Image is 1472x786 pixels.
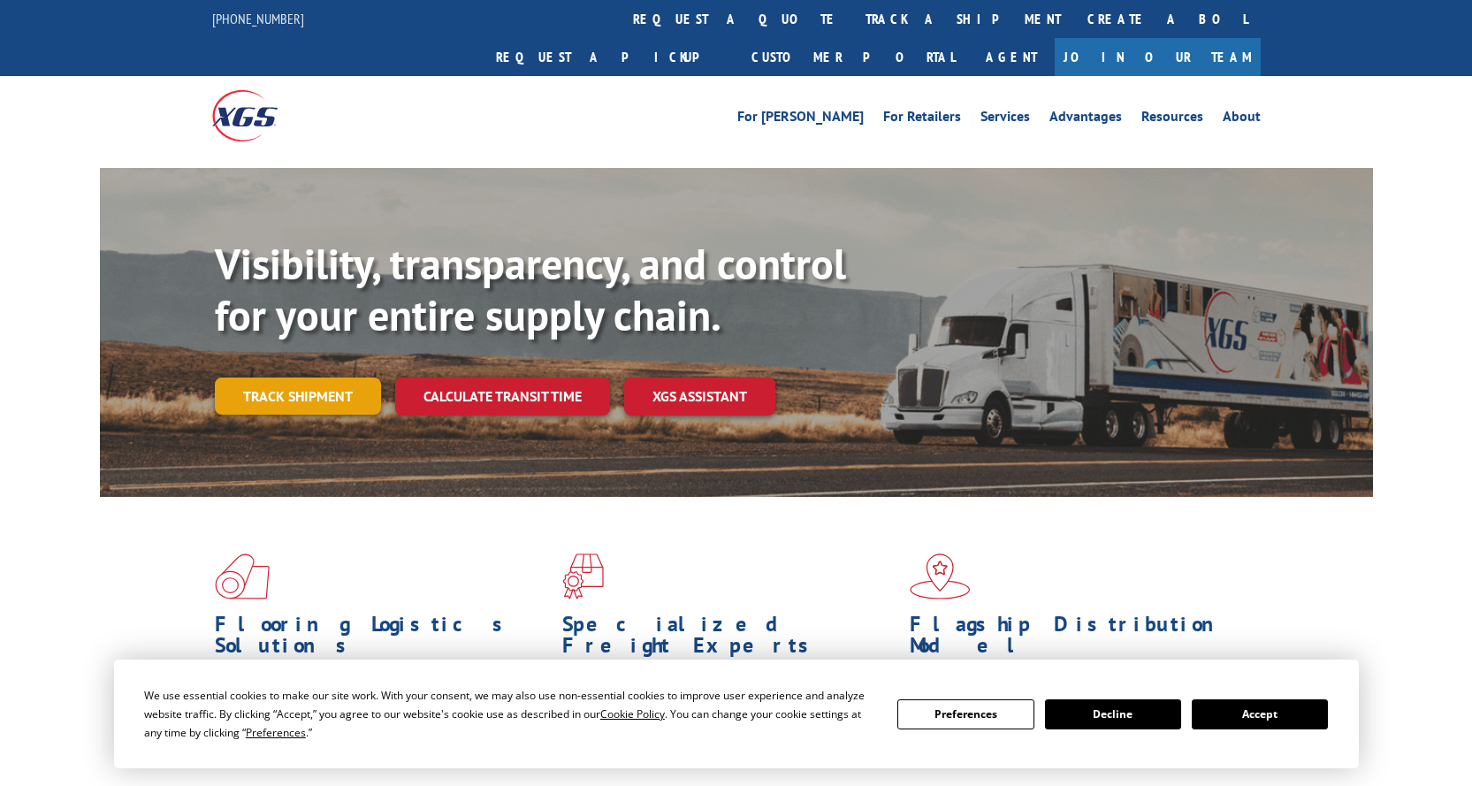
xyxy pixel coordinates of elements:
b: Visibility, transparency, and control for your entire supply chain. [215,236,846,342]
button: Accept [1192,699,1328,729]
a: About [1223,110,1261,129]
a: Customer Portal [738,38,968,76]
h1: Specialized Freight Experts [562,614,896,665]
h1: Flooring Logistics Solutions [215,614,549,665]
a: Calculate transit time [395,378,610,416]
div: Cookie Consent Prompt [114,660,1359,768]
a: Advantages [1049,110,1122,129]
a: Track shipment [215,378,381,415]
img: xgs-icon-flagship-distribution-model-red [910,553,971,599]
a: Agent [968,38,1055,76]
a: Resources [1141,110,1203,129]
img: xgs-icon-focused-on-flooring-red [562,553,604,599]
button: Decline [1045,699,1181,729]
h1: Flagship Distribution Model [910,614,1244,665]
a: For Retailers [883,110,961,129]
div: We use essential cookies to make our site work. With your consent, we may also use non-essential ... [144,686,876,742]
a: Join Our Team [1055,38,1261,76]
span: Preferences [246,725,306,740]
a: XGS ASSISTANT [624,378,775,416]
img: xgs-icon-total-supply-chain-intelligence-red [215,553,270,599]
span: Cookie Policy [600,706,665,721]
a: Request a pickup [483,38,738,76]
a: For [PERSON_NAME] [737,110,864,129]
a: [PHONE_NUMBER] [212,10,304,27]
button: Preferences [897,699,1033,729]
a: Services [980,110,1030,129]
